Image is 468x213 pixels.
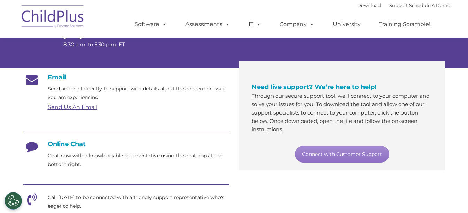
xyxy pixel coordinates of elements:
a: IT [241,17,268,31]
button: Cookies Settings [5,192,22,210]
img: ChildPlus by Procare Solutions [18,0,88,35]
h4: Online Chat [23,140,229,148]
p: Call [DATE] to be connected with a friendly support representative who's eager to help. [48,193,229,211]
a: Company [273,17,321,31]
p: Send an email directly to support with details about the concern or issue you are experiencing. [48,85,229,102]
a: Schedule A Demo [409,2,450,8]
a: Download [357,2,381,8]
font: | [357,2,450,8]
span: Need live support? We’re here to help! [252,83,376,91]
p: Chat now with a knowledgable representative using the chat app at the bottom right. [48,151,229,169]
a: Assessments [178,17,237,31]
p: Through our secure support tool, we’ll connect to your computer and solve your issues for you! To... [252,92,433,134]
h4: Email [23,73,229,81]
a: Connect with Customer Support [295,146,389,163]
a: Support [389,2,408,8]
a: University [326,17,368,31]
a: Training Scramble!! [372,17,439,31]
a: Send Us An Email [48,104,97,110]
a: Software [128,17,174,31]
